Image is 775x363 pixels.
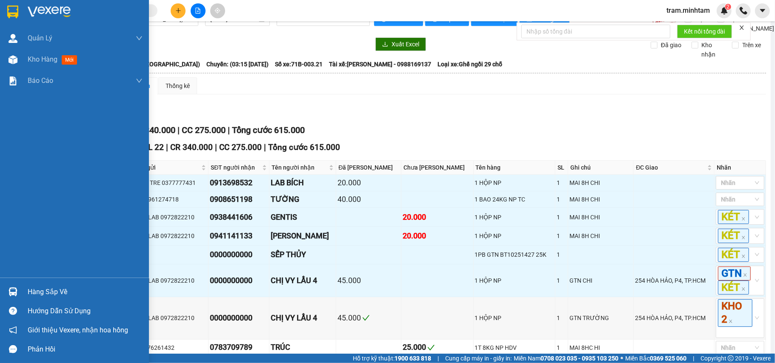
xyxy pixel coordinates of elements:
[269,175,337,191] td: LAB BÍCH
[521,25,670,38] input: Nhập số tổng đài
[438,60,502,69] span: Loại xe: Ghế ngồi 29 chỗ
[475,231,554,241] div: 1 HỘP NP
[9,55,17,64] img: warehouse-icon
[9,287,17,296] img: warehouse-icon
[382,41,388,48] span: download
[337,312,399,324] div: 45.000
[729,319,733,323] span: close
[271,177,335,189] div: LAB BÍCH
[128,231,207,241] div: MEPHALAB 0972822210
[684,27,725,36] span: Kết nối tổng đài
[475,250,554,259] div: 1PB GTN BT10251427 25K
[275,60,323,69] span: Số xe: 71B-003.21
[568,161,634,175] th: Ghi chú
[660,5,717,16] span: tram.minhtam
[743,273,747,277] span: close
[569,213,632,222] div: MAI 8H CHI
[718,267,751,281] span: GTN
[569,231,632,241] div: MAI 8H CHI
[540,355,618,362] strong: 0708 023 035 - 0935 103 250
[427,344,435,352] span: check
[329,60,431,69] span: Tài xế: [PERSON_NAME] - 0988169137
[337,275,399,286] div: 45.000
[569,195,632,204] div: MAI 8H CHI
[392,40,419,49] span: Xuất Excel
[759,7,766,14] span: caret-down
[475,178,554,187] div: 1 HỘP NP
[210,341,268,353] div: 0783709789
[271,275,335,286] div: CHỊ VY LẦU 4
[401,161,474,175] th: Chưa [PERSON_NAME]
[555,161,568,175] th: SL
[569,313,632,323] div: GTN TRƯỜNG
[209,340,269,356] td: 0783709789
[210,3,225,18] button: aim
[557,195,566,204] div: 1
[272,163,328,172] span: Tên người nhận
[128,195,207,204] div: LÀNH 0961274718
[9,345,17,353] span: message
[475,213,554,222] div: 1 HỘP NP
[232,125,305,135] span: Tổng cước 615.000
[445,354,512,363] span: Cung cấp máy in - giấy in:
[136,77,143,84] span: down
[191,3,206,18] button: file-add
[128,213,207,222] div: MEPHALAB 0972822210
[136,35,143,42] span: down
[438,354,439,363] span: |
[698,40,726,59] span: Kho nhận
[9,307,17,315] span: question-circle
[28,325,128,335] span: Giới thiệu Vexere, nhận hoa hồng
[726,4,729,10] span: 2
[264,142,266,152] span: |
[741,254,746,258] span: close
[62,55,77,65] span: mới
[557,178,566,187] div: 1
[336,161,401,175] th: Đã [PERSON_NAME]
[741,287,746,291] span: close
[718,248,749,262] span: KÉT
[210,177,268,189] div: 0913698532
[475,343,554,352] div: 1T 8KG NP HDV
[128,343,207,352] div: HUY 0376261432
[7,6,18,18] img: logo-vxr
[677,25,732,38] button: Kết nối tổng đài
[9,326,17,334] span: notification
[658,40,685,50] span: Đã giao
[557,313,566,323] div: 1
[475,313,554,323] div: 1 HỘP NP
[268,142,340,152] span: Tổng cước 615.000
[403,341,472,353] div: 25.000
[269,227,337,245] td: NGUYỄN PHI KHANH
[269,264,337,297] td: CHỊ VY LẦU 4
[725,4,731,10] sup: 2
[569,276,632,285] div: GTN CHI
[475,276,554,285] div: 1 HỘP NP
[718,229,749,243] span: KÉT
[739,25,745,31] span: close
[739,40,764,50] span: Trên xe
[569,178,632,187] div: MAI 8H CHI
[166,81,190,91] div: Thống kê
[210,193,268,205] div: 0908651198
[28,55,57,63] span: Kho hàng
[557,213,566,222] div: 1
[718,281,749,295] span: KÉT
[375,37,426,51] button: downloadXuất Excel
[28,305,143,318] div: Hướng dẫn sử dụng
[337,193,399,205] div: 40.000
[721,7,728,14] img: icon-new-feature
[28,286,143,298] div: Hàng sắp về
[209,175,269,191] td: 0913698532
[403,230,472,242] div: 20.000
[195,8,201,14] span: file-add
[210,230,268,242] div: 0941141133
[728,355,734,361] span: copyright
[474,161,556,175] th: Tên hàng
[132,125,175,135] span: CR 340.000
[557,231,566,241] div: 1
[9,34,17,43] img: warehouse-icon
[621,357,623,360] span: ⚪️
[395,355,431,362] strong: 1900 633 818
[271,211,335,223] div: GENTIS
